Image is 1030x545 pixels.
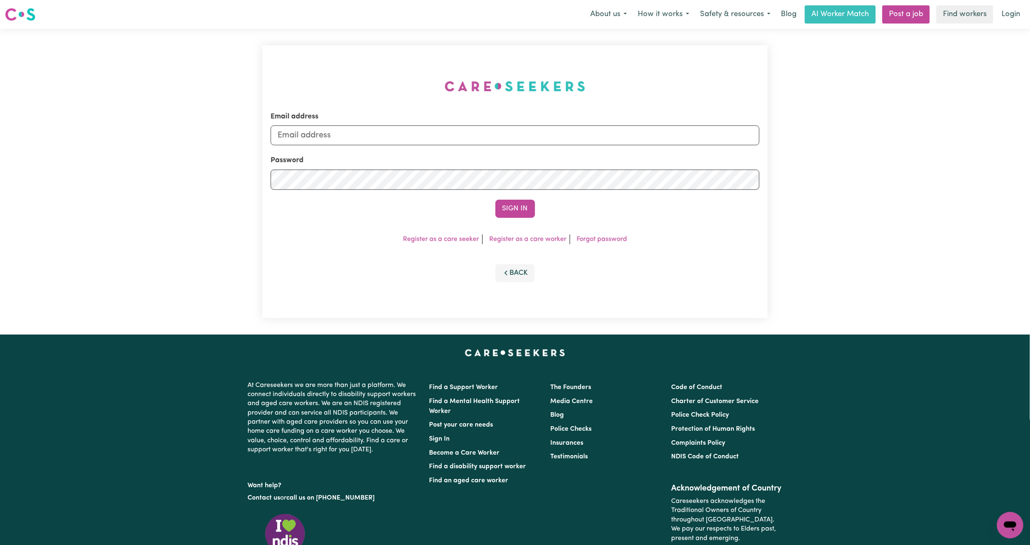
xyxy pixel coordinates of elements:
[997,512,1023,538] iframe: Button to launch messaging window, conversation in progress
[287,495,375,501] a: call us on [PHONE_NUMBER]
[577,236,627,243] a: Forgot password
[5,5,35,24] a: Careseekers logo
[550,412,564,418] a: Blog
[585,6,632,23] button: About us
[695,6,776,23] button: Safety & resources
[403,236,479,243] a: Register as a care seeker
[5,7,35,22] img: Careseekers logo
[248,495,280,501] a: Contact us
[882,5,930,24] a: Post a job
[429,450,500,456] a: Become a Care Worker
[271,125,759,145] input: Email address
[248,490,420,506] p: or
[271,111,318,122] label: Email address
[671,398,759,405] a: Charter of Customer Service
[671,453,739,460] a: NDIS Code of Conduct
[550,426,592,432] a: Police Checks
[429,477,509,484] a: Find an aged care worker
[248,478,420,490] p: Want help?
[671,384,722,391] a: Code of Conduct
[495,264,535,282] button: Back
[429,398,520,415] a: Find a Mental Health Support Worker
[776,5,801,24] a: Blog
[495,200,535,218] button: Sign In
[248,377,420,458] p: At Careseekers we are more than just a platform. We connect individuals directly to disability su...
[997,5,1025,24] a: Login
[429,422,493,428] a: Post your care needs
[936,5,993,24] a: Find workers
[550,384,591,391] a: The Founders
[632,6,695,23] button: How it works
[465,349,565,356] a: Careseekers home page
[671,484,782,493] h2: Acknowledgement of Country
[429,463,526,470] a: Find a disability support worker
[429,436,450,442] a: Sign In
[429,384,498,391] a: Find a Support Worker
[550,453,588,460] a: Testimonials
[550,440,583,446] a: Insurances
[671,412,729,418] a: Police Check Policy
[805,5,876,24] a: AI Worker Match
[550,398,593,405] a: Media Centre
[671,426,755,432] a: Protection of Human Rights
[271,155,304,166] label: Password
[671,440,725,446] a: Complaints Policy
[489,236,566,243] a: Register as a care worker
